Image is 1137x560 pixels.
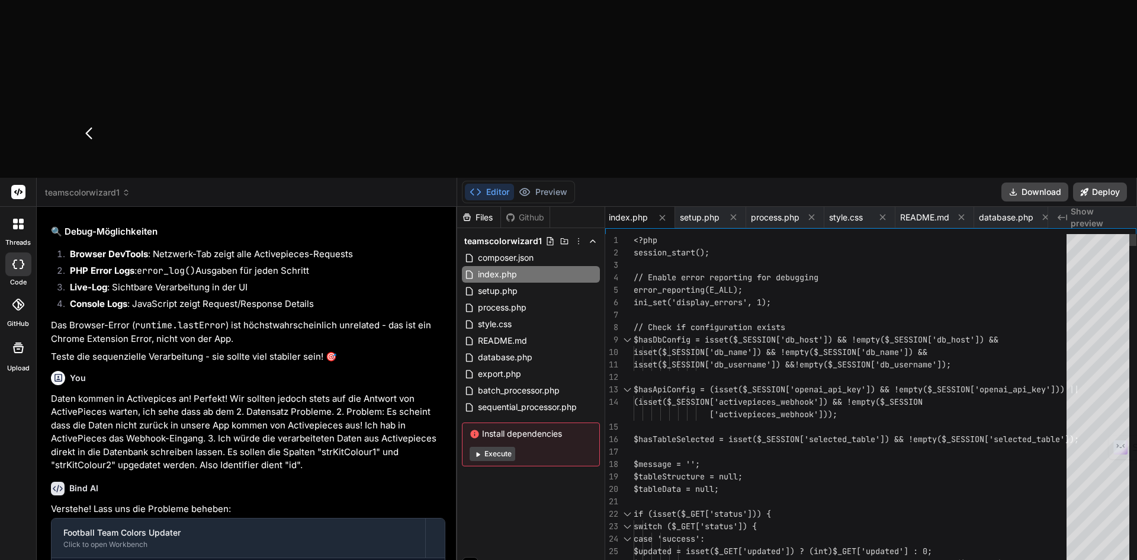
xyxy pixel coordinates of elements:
span: style.css [477,317,513,331]
button: Preview [514,184,572,200]
div: 8 [605,321,618,334]
span: sequential_processor.php [477,400,578,414]
li: : Netzwerk-Tab zeigt alle Activepieces-Requests [60,248,445,264]
strong: PHP Error Logs [70,265,134,276]
label: code [10,277,27,287]
span: ty($_SESSION['db_host']) && [871,334,998,345]
div: 5 [605,284,618,296]
span: error_reporting(E_ALL); [634,284,743,295]
div: Click to collapse the range. [619,533,635,545]
label: threads [5,238,31,248]
div: 20 [605,483,618,495]
div: 25 [605,545,618,558]
span: teamscolorwizard1 [45,187,130,199]
span: index.php [609,212,648,223]
div: 14 [605,396,618,408]
div: 9 [605,334,618,346]
button: Deploy [1073,183,1127,201]
li: : Ausgaben für jeden Schritt [60,264,445,281]
h6: Bind AI [69,482,98,494]
span: composer.json [477,251,535,265]
p: Das Browser-Error ( ) ist höchstwahrscheinlich unrelated - das ist ein Chrome Extension Error, ni... [51,319,445,345]
div: 16 [605,433,618,446]
div: 1 [605,234,618,247]
li: : Sichtbare Verarbeitung in der UI [60,281,445,297]
strong: Console Logs [70,298,127,309]
span: $tableData = null; [634,484,719,494]
div: Click to collapse the range. [619,520,635,533]
div: 24 [605,533,618,545]
label: GitHub [7,319,29,329]
span: process.php [751,212,799,223]
div: Click to open Workbench [63,540,413,549]
span: Show preview [1071,206,1128,229]
div: 19 [605,471,618,483]
span: e']) && !empty($_SESSION['selected_table']); [871,434,1079,444]
span: <?php [634,235,657,245]
div: 7 [605,309,618,321]
button: Execute [470,447,515,461]
span: process.php [477,300,528,315]
span: database.php [477,350,534,364]
button: Download [1001,183,1068,201]
span: session_start(); [634,247,709,258]
div: 3 [605,259,618,271]
div: 10 [605,346,618,359]
span: int)$_GET['updated'] : 0; [814,546,932,556]
li: : JavaScript zeigt Request/Response Details [60,297,445,314]
span: $message = ''; [634,459,700,469]
p: Verstehe! Lass uns die Probleme beheben: [51,503,445,516]
span: isset($_SESSION['db_name']) && !emp [634,347,799,357]
span: $updated = isset($_GET['updated']) ? ( [634,546,814,556]
strong: Live-Log [70,281,107,293]
div: Files [457,212,500,223]
div: Click to collapse the range. [619,383,635,396]
span: setup.php [477,284,519,298]
span: ini_set('display_errors', 1); [634,297,771,308]
span: $hasApiConfig = (isset($_SESSION['openai_api_key'] [634,384,871,395]
button: Football Team Colors UpdaterClick to open Workbench [52,519,425,558]
span: Install dependencies [470,428,592,440]
p: Teste die sequenzielle Verarbeitung - sie sollte viel stabiler sein! 🎯 [51,350,445,364]
span: ) && !empty($_SESSION['openai_api_key'])) || [871,384,1079,395]
code: error_log() [137,265,195,277]
span: // Enable error reporting for debugging [634,272,818,283]
span: (isset($_SESSION['activepieces_web [634,396,795,407]
label: Upload [7,363,30,373]
div: 2 [605,247,618,259]
span: README.md [477,334,528,348]
span: isset($_SESSION['db_username']) && [634,359,795,370]
span: index.php [477,267,518,281]
div: 13 [605,383,618,396]
span: ty($_SESSION['db_name']) && [799,347,927,357]
span: // Check if configuration exists [634,322,785,332]
span: case 'success': [634,533,705,544]
div: Football Team Colors Updater [63,527,413,539]
div: 4 [605,271,618,284]
div: Click to collapse the range. [619,508,635,520]
span: hook']) && !empty($_SESSION [795,396,923,407]
span: export.php [477,367,522,381]
div: 12 [605,371,618,383]
span: setup.php [680,212,720,223]
span: ['activepieces_webhook'])); [709,409,837,420]
h6: You [70,372,86,384]
div: 17 [605,446,618,458]
div: Github [501,212,550,223]
span: style.css [829,212,863,223]
div: Click to collapse the range. [619,334,635,346]
div: 21 [605,495,618,508]
div: 23 [605,520,618,533]
div: 18 [605,458,618,471]
span: !empty($_SESSION['db_username']); [795,359,951,370]
span: $hasTableSelected = isset($_SESSION['selected_tabl [634,434,871,444]
span: README.md [900,212,949,223]
code: runtime.lastError [135,319,226,331]
button: Editor [465,184,514,200]
p: Daten kommen in Activepices an! Perfekt! Wir sollten jedoch stets auf die Antwort von ActivePiece... [51,392,445,472]
span: teamscolorwizard1 [464,235,542,247]
h2: 🔍 Debug-Möglichkeiten [51,225,445,239]
span: $tableStructure = null; [634,471,743,482]
div: 11 [605,359,618,371]
div: 15 [605,421,618,433]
